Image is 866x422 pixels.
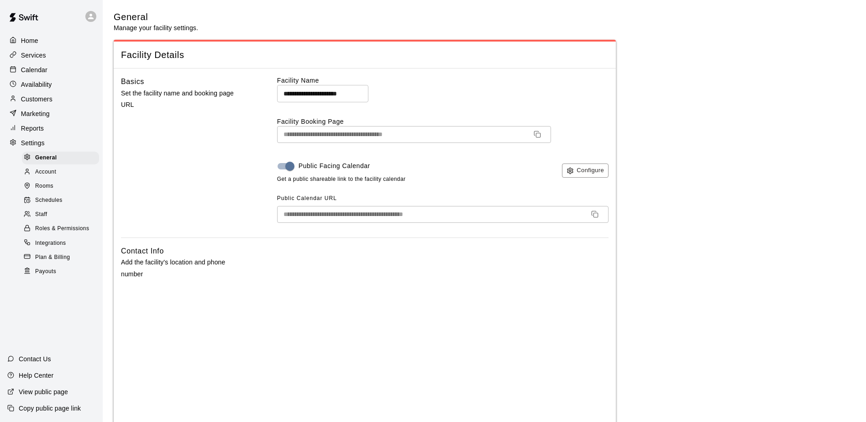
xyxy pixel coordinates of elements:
[114,11,198,23] h5: General
[7,107,95,121] a: Marketing
[588,207,602,222] button: Copy URL
[21,109,50,118] p: Marketing
[277,175,406,184] span: Get a public shareable link to the facility calendar
[277,195,337,201] span: Public Calendar URL
[7,48,95,62] a: Services
[121,257,248,280] p: Add the facility's location and phone number
[35,253,70,262] span: Plan & Billing
[22,166,99,179] div: Account
[19,387,68,396] p: View public page
[22,264,103,279] a: Payouts
[22,165,103,179] a: Account
[22,180,99,193] div: Rooms
[299,161,370,171] span: Public Facing Calendar
[35,210,47,219] span: Staff
[22,179,103,194] a: Rooms
[277,117,609,126] label: Facility Booking Page
[562,164,609,178] button: Configure
[22,251,99,264] div: Plan & Billing
[7,34,95,47] a: Home
[19,371,53,380] p: Help Center
[22,152,99,164] div: General
[7,92,95,106] a: Customers
[7,78,95,91] a: Availability
[21,51,46,60] p: Services
[22,194,99,207] div: Schedules
[22,194,103,208] a: Schedules
[22,250,103,264] a: Plan & Billing
[22,237,99,250] div: Integrations
[22,222,103,236] a: Roles & Permissions
[277,76,609,85] label: Facility Name
[7,63,95,77] a: Calendar
[35,224,89,233] span: Roles & Permissions
[121,245,164,257] h6: Contact Info
[19,354,51,364] p: Contact Us
[35,182,53,191] span: Rooms
[35,153,57,163] span: General
[19,404,81,413] p: Copy public page link
[21,124,44,133] p: Reports
[22,265,99,278] div: Payouts
[22,151,103,165] a: General
[121,49,609,61] span: Facility Details
[7,121,95,135] a: Reports
[21,36,38,45] p: Home
[22,208,99,221] div: Staff
[35,267,56,276] span: Payouts
[7,136,95,150] a: Settings
[22,222,99,235] div: Roles & Permissions
[35,168,56,177] span: Account
[121,76,144,88] h6: Basics
[22,208,103,222] a: Staff
[21,95,52,104] p: Customers
[35,196,63,205] span: Schedules
[21,138,45,148] p: Settings
[21,65,47,74] p: Calendar
[121,88,248,111] p: Set the facility name and booking page URL
[21,80,52,89] p: Availability
[114,23,198,32] p: Manage your facility settings.
[22,236,103,250] a: Integrations
[35,239,66,248] span: Integrations
[530,127,545,142] button: Copy URL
